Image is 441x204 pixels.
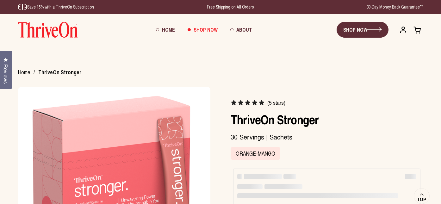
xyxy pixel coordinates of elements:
a: About [224,21,258,38]
span: Shop Now [194,26,218,33]
h1: ThriveOn Stronger [231,112,423,127]
span: ThriveOn Stronger [38,69,81,76]
a: SHOP NOW [337,22,388,38]
a: Home [150,21,181,38]
span: Reviews [2,64,10,84]
a: Home [18,68,30,76]
span: (5 stars) [267,100,285,106]
span: Home [162,26,175,33]
span: / [34,69,35,76]
nav: breadcrumbs [18,69,89,76]
p: 30-Day Money Back Guarantee** [367,4,423,10]
span: About [236,26,252,33]
span: Top [417,197,426,202]
span: Home [18,68,30,77]
a: Shop Now [181,21,224,38]
p: 30 Servings | Sachets [231,133,423,141]
p: Free Shipping on All Orders [207,4,254,10]
label: Orange-Mango [231,147,280,160]
p: Save 15% with a ThriveOn Subscription [18,4,94,10]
